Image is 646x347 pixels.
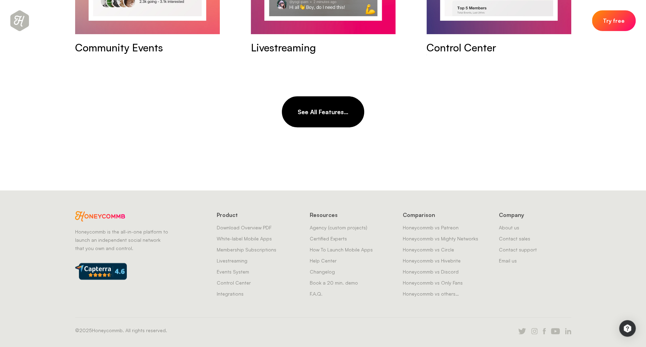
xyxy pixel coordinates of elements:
[403,247,454,252] a: Honeycommb vs Circle
[499,225,519,230] a: About us
[310,247,373,252] a: How To Launch Mobile Apps
[217,258,247,264] a: Livestreaming
[217,269,249,275] a: Events System
[403,291,459,297] a: Honeycommb vs others…
[75,328,167,337] div: © 2025 Honeycommb. All rights reserved.
[403,225,459,230] a: Honeycommb vs Patreon
[499,236,530,241] a: Contact sales
[499,247,537,252] a: Contact support
[619,320,636,337] div: Open Intercom Messenger
[217,236,272,241] a: White-label Mobile Apps
[403,211,478,219] div: Comparison
[251,40,316,55] div: Livestreaming
[75,228,168,252] p: Honeycommb is the all-in-one platform to launch an independent social network that you own and co...
[310,258,337,264] a: Help Center
[217,280,251,286] a: Control Center
[310,236,347,241] a: Certified Experts
[310,269,335,275] a: Changelog
[403,280,463,286] a: Honeycommb vs Only Fans
[10,10,29,31] span: Scroll to top
[427,40,496,55] div: Control Center
[403,258,461,264] a: Honeycommb vs Hivebrite
[217,211,289,219] div: Product
[499,258,517,264] a: Email us
[403,236,478,241] a: Honeycommb vs Mighty Networks
[310,225,367,230] a: Agency (custom projects)
[499,211,571,219] div: Company
[75,263,127,280] img: e8cc98b45b82100af0abcdb92269b11b.png
[75,40,163,55] div: Community Events
[310,280,358,286] a: Book a 20 min. demo
[603,17,625,24] span: Try free
[592,10,636,31] a: Try free
[310,211,382,219] div: Resources
[282,96,364,127] a: See All Features…
[217,225,271,230] a: Download Overview PDF
[217,291,244,297] a: Integrations
[310,291,322,297] a: F.A.Q.
[217,247,276,252] a: Membership Subscriptions
[403,269,459,275] a: Honeycommb vs Discord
